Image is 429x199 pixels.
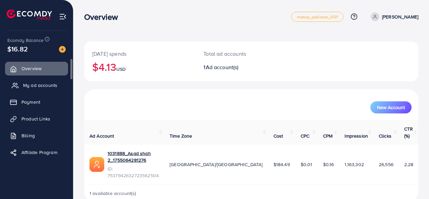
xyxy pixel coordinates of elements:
[21,115,50,122] span: Product Links
[7,9,52,20] img: logo
[116,66,126,72] span: USD
[297,15,338,19] span: metap_pakistan_001
[7,44,28,54] span: $16.82
[21,132,35,139] span: Billing
[203,50,271,58] p: Total ad accounts
[7,37,44,44] span: Ecomdy Balance
[273,161,290,168] span: $184.49
[170,133,192,139] span: Time Zone
[301,133,309,139] span: CPC
[89,157,104,172] img: ic-ads-acc.e4c84228.svg
[273,133,283,139] span: Cost
[108,165,159,179] span: ID: 7537942632723562504
[21,149,57,156] span: Affiliate Program
[382,13,418,21] p: [PERSON_NAME]
[89,133,114,139] span: Ad Account
[84,12,123,22] h3: Overview
[5,129,68,142] a: Billing
[323,161,334,168] span: $0.16
[92,50,187,58] p: [DATE] spends
[5,95,68,109] a: Payment
[206,63,239,71] span: Ad account(s)
[368,12,418,21] a: [PERSON_NAME]
[379,133,391,139] span: Clicks
[108,150,159,164] a: 1031888_Asad shah 2_1755064281276
[21,65,42,72] span: Overview
[203,64,271,70] h2: 1
[379,161,393,168] span: 26,556
[23,82,57,89] span: My ad accounts
[404,161,414,168] span: 2.28
[377,105,405,110] span: New Account
[323,133,332,139] span: CPM
[291,12,344,22] a: metap_pakistan_001
[301,161,312,168] span: $0.01
[21,99,40,105] span: Payment
[89,190,136,197] span: 1 available account(s)
[5,79,68,92] a: My ad accounts
[5,62,68,75] a: Overview
[5,112,68,126] a: Product Links
[170,161,263,168] span: [GEOGRAPHIC_DATA]/[GEOGRAPHIC_DATA]
[92,60,187,73] h2: $4.13
[401,169,424,194] iframe: Chat
[59,46,66,53] img: image
[59,13,67,20] img: menu
[370,101,412,113] button: New Account
[404,126,413,139] span: CTR (%)
[345,161,364,168] span: 1,163,302
[345,133,368,139] span: Impression
[5,146,68,159] a: Affiliate Program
